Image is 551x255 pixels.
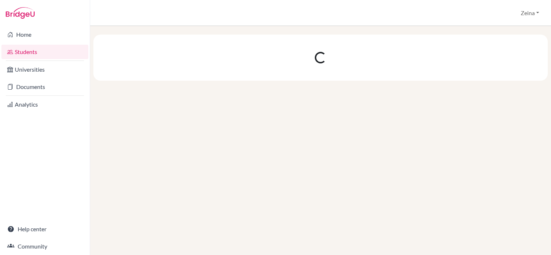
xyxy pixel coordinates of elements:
a: Students [1,45,88,59]
a: Home [1,27,88,42]
a: Universities [1,62,88,77]
a: Documents [1,80,88,94]
button: Zeina [517,6,542,20]
a: Community [1,239,88,254]
a: Analytics [1,97,88,112]
img: Bridge-U [6,7,35,19]
a: Help center [1,222,88,236]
